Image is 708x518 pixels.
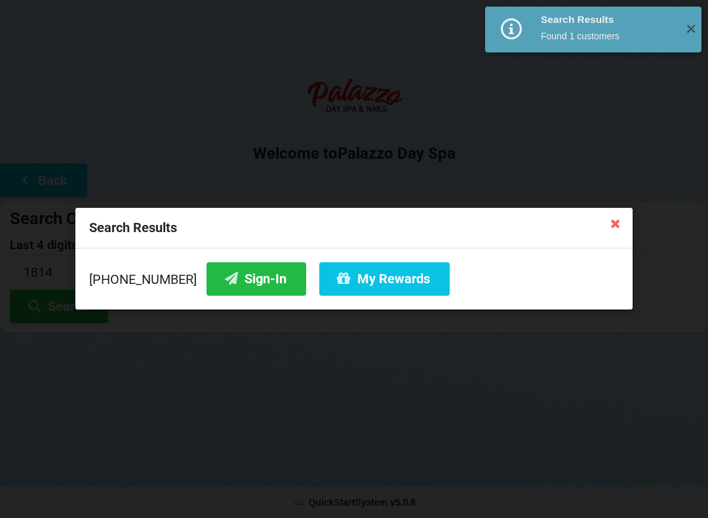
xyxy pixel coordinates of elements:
button: Sign-In [206,262,306,296]
button: My Rewards [319,262,450,296]
div: [PHONE_NUMBER] [89,262,619,296]
div: Found 1 customers [541,30,675,43]
div: Search Results [541,13,675,26]
div: Search Results [75,208,633,249]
